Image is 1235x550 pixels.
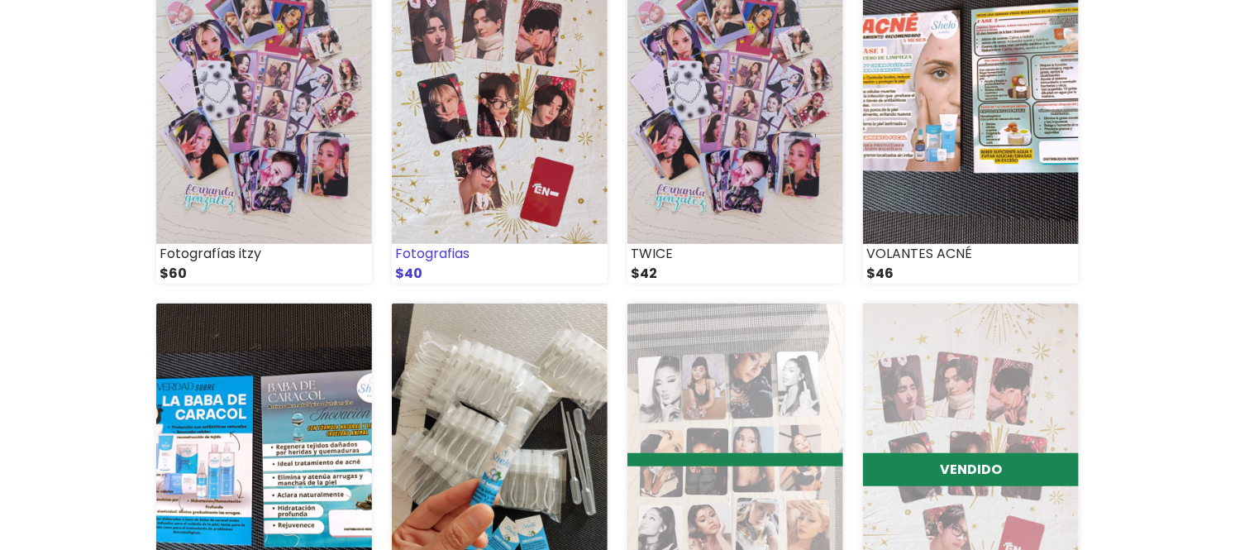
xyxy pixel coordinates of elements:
div: TWICE [627,244,843,264]
div: $40 [392,264,608,284]
div: Fotografías itzy [156,244,372,264]
div: $46 [863,264,1079,284]
div: $42 [627,264,843,284]
div: VOLANTES ACNÉ [863,244,1079,264]
div: $60 [156,264,372,284]
div: VENDIDO [863,453,1079,486]
div: Fotografias [392,244,608,264]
